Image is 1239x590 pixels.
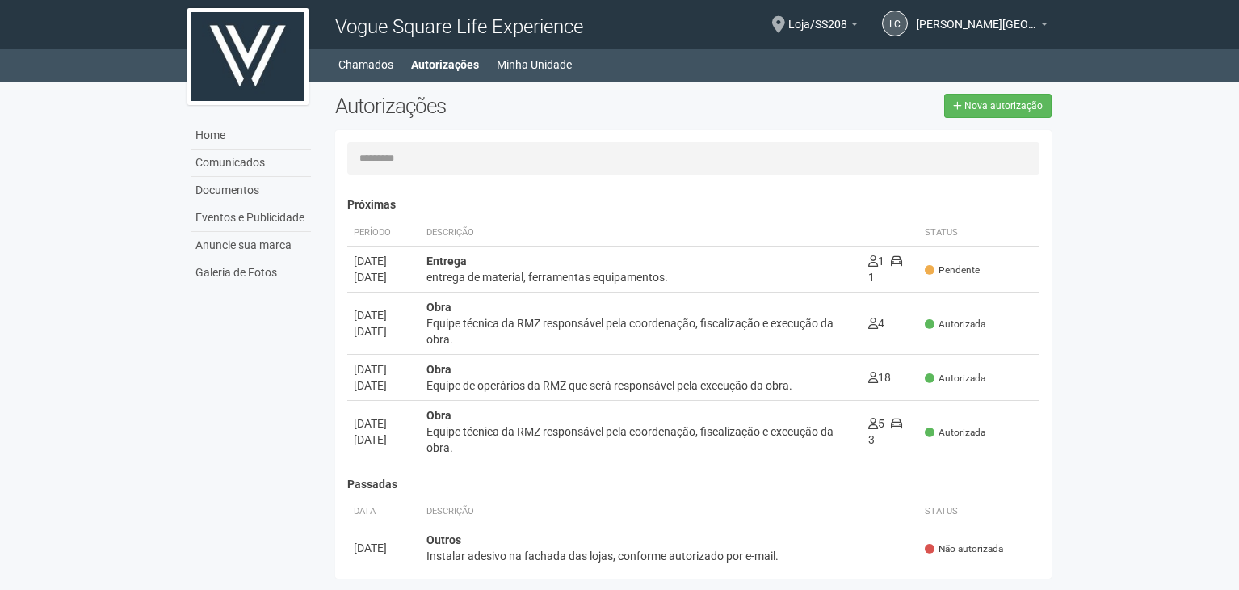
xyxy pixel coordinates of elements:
div: [DATE] [354,361,414,377]
strong: Entrega [426,255,467,268]
div: [DATE] [354,415,414,432]
div: [DATE] [354,432,414,448]
a: Anuncie sua marca [191,232,311,259]
span: 1 [868,255,902,284]
th: Descrição [420,220,861,247]
span: 1 [868,255,884,268]
strong: Outros [426,533,461,546]
span: 4 [868,317,884,330]
a: Galeria de Fotos [191,259,311,286]
a: Documentos [191,177,311,204]
div: Equipe de operários da RMZ que será responsável pela execução da obra. [426,377,855,394]
a: Loja/SS208 [788,20,858,33]
span: Loja/SS208 [788,2,847,31]
div: [DATE] [354,269,414,285]
a: Autorizações [411,53,479,76]
th: Descrição [420,499,918,525]
th: Período [347,220,420,247]
strong: Obra [426,301,451,314]
div: Equipe técnica da RMZ responsável pela coordenação, fiscalização e execução da obra. [426,424,855,456]
h2: Autorizações [335,94,681,118]
div: [DATE] [354,307,414,323]
span: Autorizada [925,318,985,331]
div: Instalar adesivo na fachada das lojas, conforme autorizado por e-mail. [426,548,912,564]
h4: Próximas [347,199,1039,211]
div: Equipe técnica da RMZ responsável pela coordenação, fiscalização e execução da obra. [426,315,855,348]
div: [DATE] [354,540,414,556]
a: Comunicados [191,150,311,177]
a: LC [882,11,908,36]
a: Eventos e Publicidade [191,204,311,232]
span: Nova autorização [964,100,1043,112]
span: Leonardo Calandrini Lima [916,2,1037,31]
div: [DATE] [354,377,414,394]
a: Nova autorização [944,94,1052,118]
th: Status [918,220,1039,247]
strong: Obra [426,409,451,422]
span: Não autorizada [925,542,1003,556]
div: [DATE] [354,253,414,269]
span: 5 [868,417,884,430]
div: entrega de material, ferramentas equipamentos. [426,269,855,285]
div: [DATE] [354,323,414,339]
span: 3 [868,417,902,446]
span: Autorizada [925,372,985,386]
strong: Obra [426,363,451,376]
h4: Passadas [347,478,1039,491]
span: Autorizada [925,426,985,440]
img: logo.jpg [187,8,309,105]
span: Pendente [925,263,980,277]
a: Minha Unidade [497,53,572,76]
span: 18 [868,371,891,384]
a: Home [191,122,311,150]
a: [PERSON_NAME][GEOGRAPHIC_DATA] [916,20,1048,33]
span: Vogue Square Life Experience [335,15,583,38]
th: Data [347,499,420,525]
th: Status [918,499,1039,525]
a: Chamados [338,53,393,76]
